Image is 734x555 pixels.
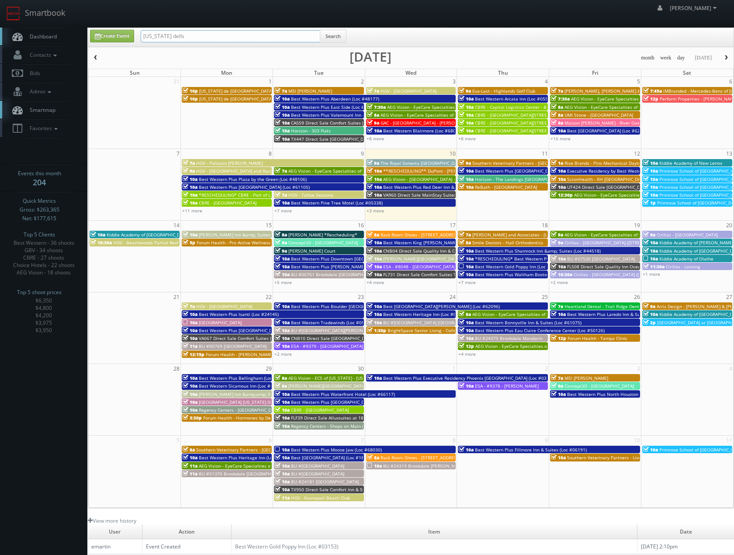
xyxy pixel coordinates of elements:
span: TX447 Direct Sale [GEOGRAPHIC_DATA] Near [GEOGRAPHIC_DATA] [291,136,429,142]
span: AEG Vision - EyeCare Specialties of [US_STATE] - In Focus Vision Center [381,112,528,118]
span: Heartland Dental - Trail Ridge Dental Care [564,303,654,309]
span: 10a [643,248,658,254]
span: 10a [367,319,382,326]
span: Rack Room Shoes - [STREET_ADDRESS] [381,232,460,238]
span: 10a [459,176,474,182]
span: HGV - Beachwoods Partial Reshoot [113,239,187,246]
span: 10a [367,264,382,270]
span: [PERSON_NAME] Court [288,248,336,254]
span: 10a [551,264,566,270]
span: [GEOGRAPHIC_DATA] [199,319,242,326]
span: Regency Centers - Shops on Main (60023) [291,423,378,429]
span: 5p [183,239,195,246]
span: Best Western Gold Poppy Inn (Loc #03153) [475,264,564,270]
span: 8a [275,383,287,389]
span: 2p [643,319,656,326]
a: Create Event [90,30,134,42]
span: 8a [459,239,471,246]
span: ESA - #9378 - [PERSON_NAME] [475,383,539,389]
span: Favorites [25,125,60,132]
span: MSI [PERSON_NAME] [564,375,608,381]
span: [PERSON_NAME] Inn &amp; Suites [GEOGRAPHIC_DATA] [199,232,315,238]
span: Best Western Plus Isanti (Loc #24145) [199,311,279,317]
button: week [657,52,675,63]
span: 10a [183,176,197,182]
span: Southern Veterinary Partners - [GEOGRAPHIC_DATA][PERSON_NAME] [472,160,615,166]
span: *RESCHEDULING* CBRE - Port of LA Distribution Center - [GEOGRAPHIC_DATA] 1 [199,192,365,198]
span: FL508 Direct Sale Quality Inn Oceanfront [567,264,653,270]
span: FL731 Direct Sale Comfort Suites The Villages [383,271,479,277]
span: ReBath - [GEOGRAPHIC_DATA] [475,184,537,190]
span: 10a [551,256,566,262]
span: 12:30p [551,192,573,198]
span: Maison [PERSON_NAME] - River Oaks Boutique Second Shoot [564,120,692,126]
span: 10a [459,335,474,341]
span: 11a [183,343,197,349]
span: 10a [183,327,197,333]
span: 10a [275,415,290,421]
span: [PERSON_NAME][GEOGRAPHIC_DATA] [383,256,460,262]
span: Best Western Plus Waterfront Hotel (Loc #66117) [291,391,395,397]
span: AEG Vision - EyeCare Specialties of [US_STATE] – [PERSON_NAME] Vision [571,96,722,102]
span: Best Western Sicamous Inn (Loc #62108) [199,383,285,389]
span: 9a [643,232,655,238]
span: 8a [367,112,379,118]
span: 12p [459,343,474,349]
span: 1:30p [367,327,386,333]
span: UMI Stone - [GEOGRAPHIC_DATA] [564,112,633,118]
span: 7:45a [643,88,662,94]
span: 9a [275,239,287,246]
button: month [638,52,658,63]
span: Best Western Plus [GEOGRAPHIC_DATA] (Loc #50153) [291,399,402,405]
span: 10a [643,256,658,262]
span: *RESCHEDULING* Best Western Plus Waltham Boston (Loc #22009) [475,256,617,262]
span: 10a [183,375,197,381]
span: 8a [367,232,379,238]
span: Contacts [25,51,59,59]
span: 9a [643,303,655,309]
span: 9a [459,160,471,166]
span: Best Western Plus Laredo Inn & Suites (Loc #44702) [567,311,676,317]
a: +7 more [274,208,292,214]
span: Cirillas - [GEOGRAPHIC_DATA] ([STREET_ADDRESS]) [564,239,669,246]
span: Forum Health - Tampa Clinic [568,335,627,341]
span: 9a [367,160,379,166]
span: BU #07530 [GEOGRAPHIC_DATA] [567,256,635,262]
span: 7a [459,232,471,238]
a: +5 more [274,279,292,285]
span: AEG Vision - EyeCare Specialties of [GEOGRAPHIC_DATA][US_STATE] - [GEOGRAPHIC_DATA] [387,104,574,110]
span: 1p [643,200,656,206]
span: 10a [367,176,382,182]
span: 10a [459,256,474,262]
span: Horizon - The Landings [GEOGRAPHIC_DATA] [475,176,568,182]
span: AEG Vision - EyeCare Specialties of [US_STATE] – Cascade Family Eye Care [574,192,728,198]
span: 10a [459,264,474,270]
span: [PERSON_NAME] Inn &amp;amp; Suites [PERSON_NAME] [199,391,317,397]
span: 7:30a [551,96,570,102]
span: CBRE - Capital Logistics Center - Bldg 6 [475,104,557,110]
span: CBRE - [GEOGRAPHIC_DATA][STREET_ADDRESS][GEOGRAPHIC_DATA] [475,120,615,126]
span: 7a [551,375,563,381]
span: 10a [275,335,290,341]
span: 8a [459,311,471,317]
span: VA067 Direct Sale Comfort Suites [GEOGRAPHIC_DATA] [199,335,313,341]
span: Executive Residency by Best Western [DATE] (Loc #44764) [567,168,689,174]
span: 10a [367,168,382,174]
span: AEG Vision - ECS of [US_STATE] - [US_STATE] Valley Family Eye Care [288,375,428,381]
span: 9a [551,120,563,126]
span: Forum Health - [PERSON_NAME] Clinic [206,351,286,357]
span: 10a [367,239,382,246]
span: AEG Vision - EyeCare Specialties of [US_STATE] – Primary EyeCare ([GEOGRAPHIC_DATA]) [475,343,659,349]
span: Best Western Plus Downtown [GEOGRAPHIC_DATA] (Loc #48199) [291,256,426,262]
span: 10a [459,120,474,126]
span: 10a [275,327,290,333]
span: 10a [275,136,290,142]
span: Eva-Last - Highlands Golf Club [472,88,535,94]
span: CBRE - [GEOGRAPHIC_DATA] [291,407,349,413]
span: 10a [367,375,382,381]
span: 10a [551,184,566,190]
span: BU #[GEOGRAPHIC_DATA][PERSON_NAME] [291,327,379,333]
span: Kiddie Academy of Olathe [659,256,713,262]
span: 10a [275,96,290,102]
span: 10a [551,128,566,134]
